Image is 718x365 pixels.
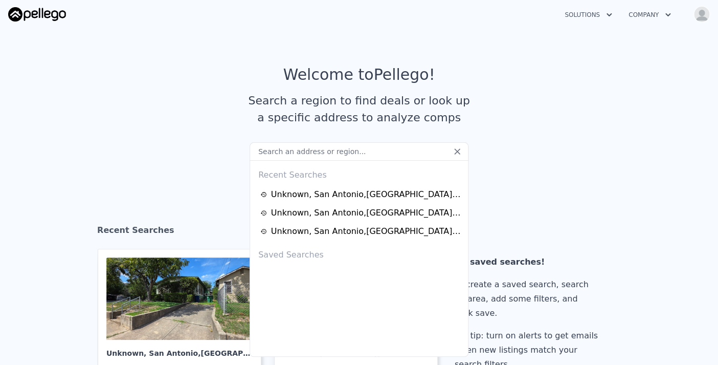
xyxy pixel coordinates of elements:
[254,161,464,185] div: Recent Searches
[693,6,710,23] img: avatar
[254,241,464,265] div: Saved Searches
[97,216,621,249] div: Recent Searches
[271,188,461,201] div: Unknown , San Antonio , [GEOGRAPHIC_DATA] 78210
[198,349,312,357] span: , [GEOGRAPHIC_DATA] 78210
[106,340,253,358] div: Unknown , San Antonio
[8,7,66,22] img: Pellego
[283,66,435,84] div: Welcome to Pellego !
[271,225,461,238] div: Unknown , San Antonio , [GEOGRAPHIC_DATA] 78223
[260,188,461,201] a: Unknown, San Antonio,[GEOGRAPHIC_DATA] 78210
[556,6,620,24] button: Solutions
[244,92,474,126] div: Search a region to find deals or look up a specific address to analyze comps
[455,255,602,269] div: No saved searches!
[620,6,679,24] button: Company
[260,225,461,238] a: Unknown, San Antonio,[GEOGRAPHIC_DATA] 78223
[455,277,602,320] div: To create a saved search, search an area, add some filters, and click save.
[374,349,488,357] span: , [GEOGRAPHIC_DATA] 78203
[271,207,461,219] div: Unknown , San Antonio , [GEOGRAPHIC_DATA] 78203
[260,207,461,219] a: Unknown, San Antonio,[GEOGRAPHIC_DATA] 78203
[250,142,468,161] input: Search an address or region...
